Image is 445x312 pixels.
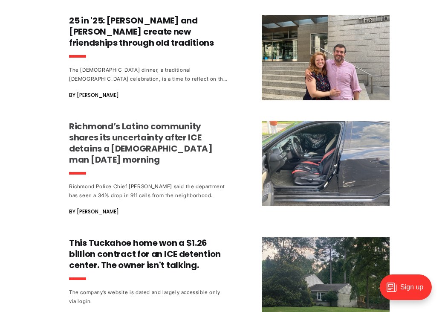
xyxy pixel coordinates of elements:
[373,270,445,312] iframe: portal-trigger
[262,15,390,100] img: 25 in '25: Brian Bills and Michaela Ross create new friendships through old traditions
[69,237,228,271] h3: This Tuckahoe home won a $1.26 billion contract for an ICE detention center. The owner isn't talk...
[262,121,390,206] img: Richmond’s Latino community shares its uncertainty after ICE detains a 21-year-old man on Wednesd...
[69,90,119,100] span: By [PERSON_NAME]
[69,15,390,100] a: 25 in '25: [PERSON_NAME] and [PERSON_NAME] create new friendships through old traditions The [DEM...
[69,65,228,83] div: The [DEMOGRAPHIC_DATA] dinner, a traditional [DEMOGRAPHIC_DATA] celebration, is a time to reflect...
[69,121,390,217] a: Richmond’s Latino community shares its uncertainty after ICE detains a [DEMOGRAPHIC_DATA] man [DA...
[69,288,228,306] div: The company’s website is dated and largely accessible only via login.
[69,15,228,48] h3: 25 in '25: [PERSON_NAME] and [PERSON_NAME] create new friendships through old traditions
[69,207,119,217] span: By [PERSON_NAME]
[69,182,228,200] div: Richmond Police Chief [PERSON_NAME] said the department has seen a 34% drop in 911 calls from the...
[69,121,228,165] h3: Richmond’s Latino community shares its uncertainty after ICE detains a [DEMOGRAPHIC_DATA] man [DA...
